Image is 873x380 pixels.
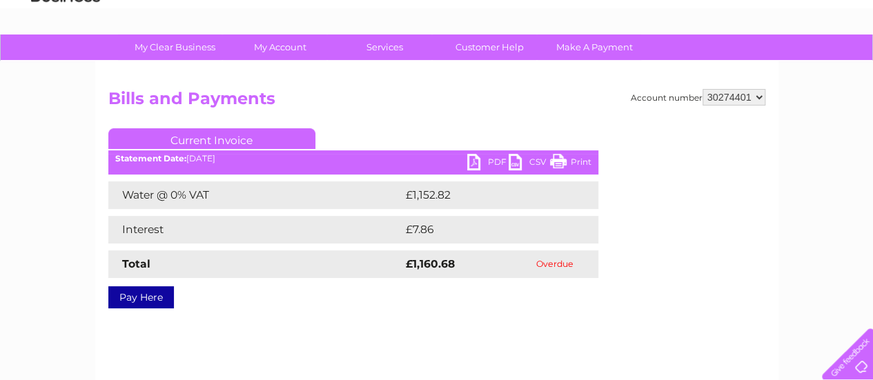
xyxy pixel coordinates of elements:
a: Current Invoice [108,128,315,149]
a: Blog [753,59,773,69]
td: Interest [108,216,402,243]
a: Energy [665,59,695,69]
a: Services [328,34,442,60]
td: Overdue [511,250,598,278]
a: Print [550,154,591,174]
a: Contact [781,59,815,69]
b: Statement Date: [115,153,186,163]
strong: £1,160.68 [406,257,455,270]
a: My Clear Business [118,34,232,60]
a: Make A Payment [538,34,651,60]
a: PDF [467,154,509,174]
a: Log out [827,59,860,69]
a: CSV [509,154,550,174]
a: 0333 014 3131 [613,7,708,24]
a: Water [630,59,656,69]
img: logo.png [30,36,101,78]
td: £7.86 [402,216,566,243]
a: Pay Here [108,286,174,308]
a: Customer Help [433,34,547,60]
td: Water @ 0% VAT [108,181,402,209]
a: Telecoms [703,59,745,69]
div: [DATE] [108,154,598,163]
td: £1,152.82 [402,181,576,209]
h2: Bills and Payments [108,89,765,115]
div: Clear Business is a trading name of Verastar Limited (registered in [GEOGRAPHIC_DATA] No. 3667643... [111,8,763,67]
a: My Account [223,34,337,60]
strong: Total [122,257,150,270]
